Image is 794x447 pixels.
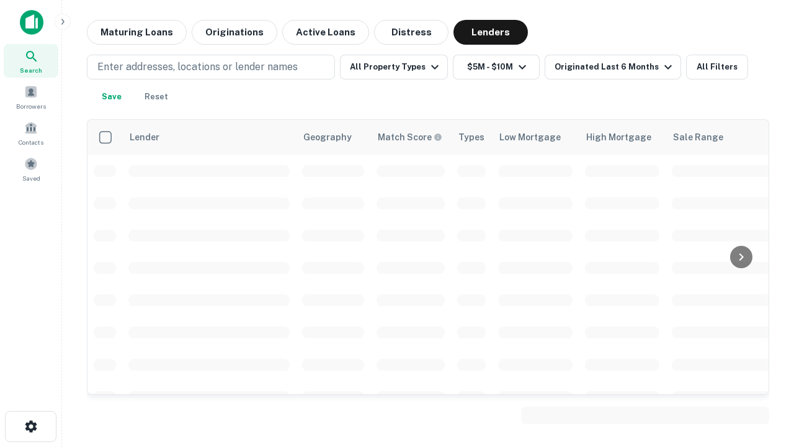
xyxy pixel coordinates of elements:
button: Lenders [453,20,528,45]
h6: Match Score [378,130,440,144]
button: $5M - $10M [453,55,540,79]
div: Originated Last 6 Months [555,60,676,74]
button: Distress [374,20,448,45]
th: High Mortgage [579,120,666,155]
th: Geography [296,120,370,155]
img: capitalize-icon.png [20,10,43,35]
span: Contacts [19,137,43,147]
th: Lender [122,120,296,155]
button: Maturing Loans [87,20,187,45]
button: Originations [192,20,277,45]
th: Sale Range [666,120,777,155]
p: Enter addresses, locations or lender names [97,60,298,74]
th: Low Mortgage [492,120,579,155]
iframe: Chat Widget [732,348,794,407]
th: Capitalize uses an advanced AI algorithm to match your search with the best lender. The match sco... [370,120,451,155]
span: Saved [22,173,40,183]
div: Low Mortgage [499,130,561,145]
button: Active Loans [282,20,369,45]
div: Geography [303,130,352,145]
button: Originated Last 6 Months [545,55,681,79]
button: Save your search to get updates of matches that match your search criteria. [92,84,132,109]
button: All Filters [686,55,748,79]
div: Capitalize uses an advanced AI algorithm to match your search with the best lender. The match sco... [378,130,442,144]
a: Search [4,44,58,78]
div: High Mortgage [586,130,651,145]
span: Borrowers [16,101,46,111]
span: Search [20,65,42,75]
th: Types [451,120,492,155]
div: Lender [130,130,159,145]
a: Borrowers [4,80,58,114]
button: Enter addresses, locations or lender names [87,55,335,79]
a: Saved [4,152,58,186]
div: Sale Range [673,130,723,145]
button: All Property Types [340,55,448,79]
div: Types [458,130,484,145]
button: Reset [136,84,176,109]
a: Contacts [4,116,58,150]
